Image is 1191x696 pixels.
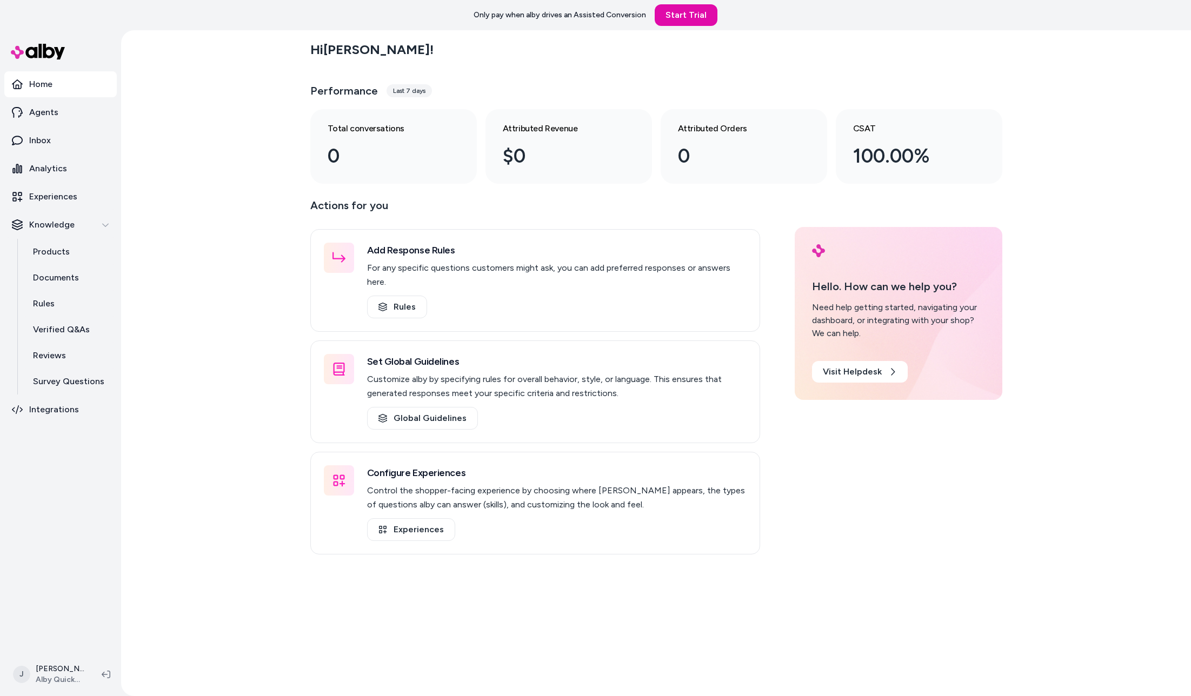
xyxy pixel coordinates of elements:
[29,218,75,231] p: Knowledge
[29,162,67,175] p: Analytics
[503,122,617,135] h3: Attributed Revenue
[328,142,442,171] div: 0
[4,156,117,182] a: Analytics
[310,197,760,223] p: Actions for you
[367,354,747,369] h3: Set Global Guidelines
[22,239,117,265] a: Products
[33,323,90,336] p: Verified Q&As
[853,142,968,171] div: 100.00%
[474,10,646,21] p: Only pay when alby drives an Assisted Conversion
[33,349,66,362] p: Reviews
[22,291,117,317] a: Rules
[678,122,793,135] h3: Attributed Orders
[367,243,747,258] h3: Add Response Rules
[367,465,747,480] h3: Configure Experiences
[367,296,427,318] a: Rules
[36,664,84,674] p: [PERSON_NAME]
[4,99,117,125] a: Agents
[4,212,117,238] button: Knowledge
[655,4,717,26] a: Start Trial
[36,674,84,685] span: Alby QuickStart Store
[29,403,79,416] p: Integrations
[812,278,985,295] p: Hello. How can we help you?
[836,109,1002,184] a: CSAT 100.00%
[812,301,985,340] div: Need help getting started, navigating your dashboard, or integrating with your shop? We can help.
[812,361,908,383] a: Visit Helpdesk
[22,369,117,394] a: Survey Questions
[310,83,378,98] h3: Performance
[310,109,477,184] a: Total conversations 0
[853,122,968,135] h3: CSAT
[29,134,51,147] p: Inbox
[812,244,825,257] img: alby Logo
[33,271,79,284] p: Documents
[11,44,65,59] img: alby Logo
[4,71,117,97] a: Home
[661,109,827,184] a: Attributed Orders 0
[33,375,104,388] p: Survey Questions
[29,78,52,91] p: Home
[4,397,117,423] a: Integrations
[22,343,117,369] a: Reviews
[485,109,652,184] a: Attributed Revenue $0
[4,184,117,210] a: Experiences
[6,657,93,692] button: J[PERSON_NAME]Alby QuickStart Store
[13,666,30,683] span: J
[678,142,793,171] div: 0
[367,372,747,400] p: Customize alby by specifying rules for overall behavior, style, or language. This ensures that ge...
[328,122,442,135] h3: Total conversations
[29,106,58,119] p: Agents
[387,84,432,97] div: Last 7 days
[367,261,747,289] p: For any specific questions customers might ask, you can add preferred responses or answers here.
[367,407,478,430] a: Global Guidelines
[22,317,117,343] a: Verified Q&As
[310,42,434,58] h2: Hi [PERSON_NAME] !
[33,297,55,310] p: Rules
[503,142,617,171] div: $0
[4,128,117,153] a: Inbox
[367,484,747,512] p: Control the shopper-facing experience by choosing where [PERSON_NAME] appears, the types of quest...
[29,190,77,203] p: Experiences
[367,518,455,541] a: Experiences
[22,265,117,291] a: Documents
[33,245,70,258] p: Products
